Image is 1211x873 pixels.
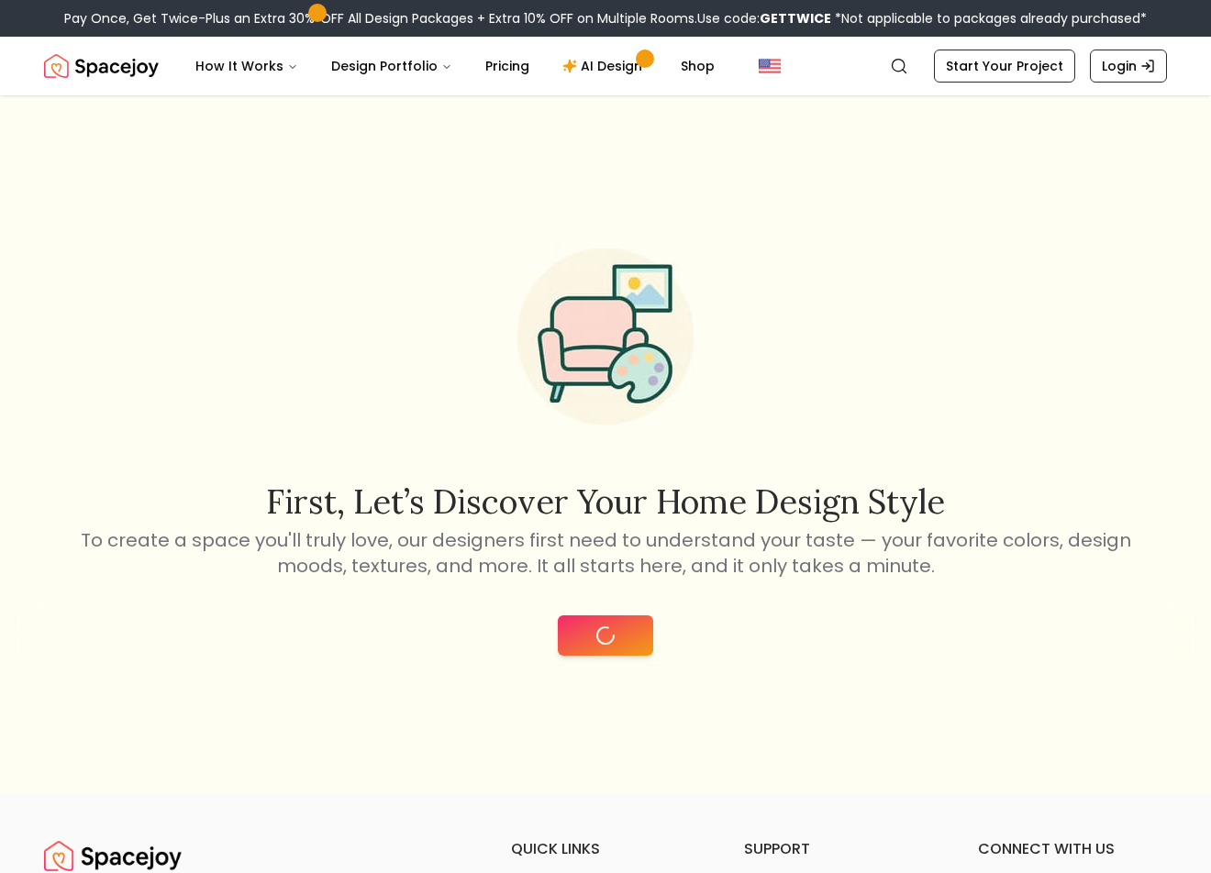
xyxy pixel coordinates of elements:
[934,50,1075,83] a: Start Your Project
[666,48,729,84] a: Shop
[697,9,831,28] span: Use code:
[181,48,313,84] button: How It Works
[760,9,831,28] b: GETTWICE
[1090,50,1167,83] a: Login
[44,48,159,84] a: Spacejoy
[64,9,1147,28] div: Pay Once, Get Twice-Plus an Extra 30% OFF All Design Packages + Extra 10% OFF on Multiple Rooms.
[181,48,729,84] nav: Main
[471,48,544,84] a: Pricing
[744,838,933,860] h6: support
[978,838,1167,860] h6: connect with us
[77,527,1134,579] p: To create a space you'll truly love, our designers first need to understand your taste — your fav...
[317,48,467,84] button: Design Portfolio
[759,55,781,77] img: United States
[44,37,1167,95] nav: Global
[488,219,723,454] img: Start Style Quiz Illustration
[44,48,159,84] img: Spacejoy Logo
[511,838,700,860] h6: quick links
[831,9,1147,28] span: *Not applicable to packages already purchased*
[548,48,662,84] a: AI Design
[77,483,1134,520] h2: First, let’s discover your home design style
